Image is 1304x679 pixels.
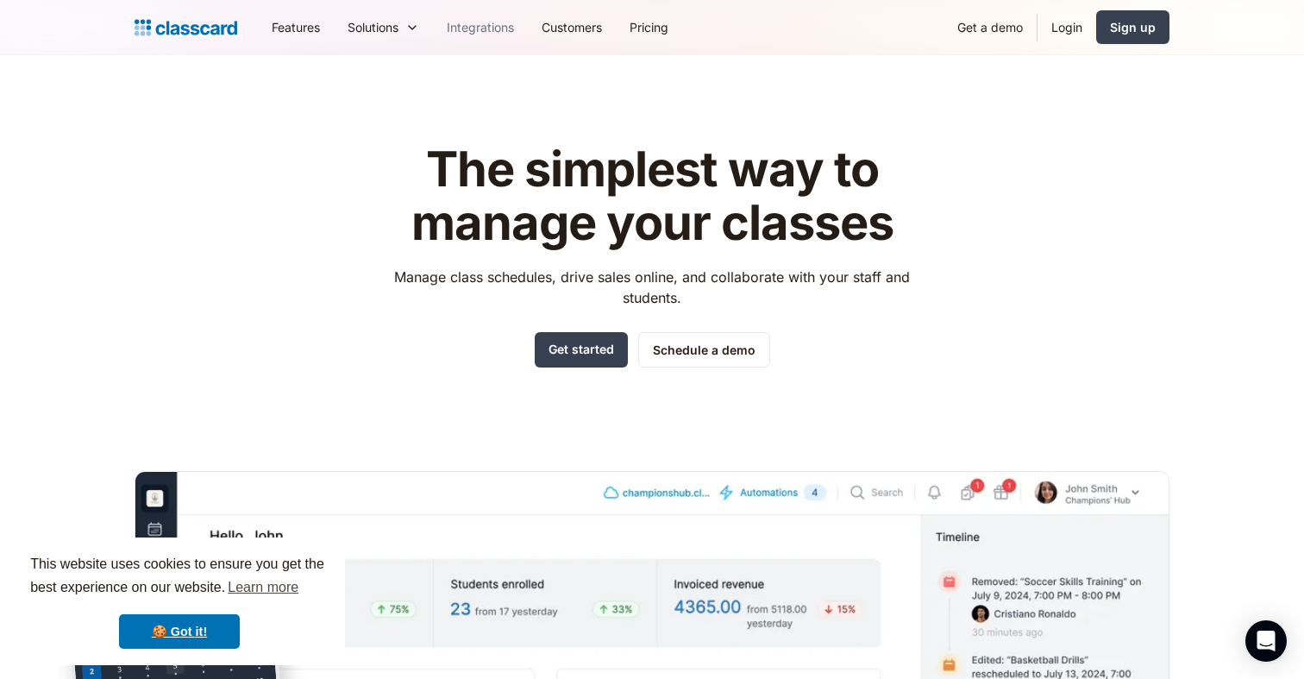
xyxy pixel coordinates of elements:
div: Solutions [334,8,433,47]
a: Get started [535,332,628,368]
h1: The simplest way to manage your classes [379,143,926,249]
div: Sign up [1110,18,1156,36]
a: Integrations [433,8,528,47]
a: Schedule a demo [638,332,770,368]
div: Open Intercom Messenger [1245,620,1287,662]
a: Get a demo [944,8,1037,47]
a: Pricing [616,8,682,47]
div: cookieconsent [14,538,345,665]
p: Manage class schedules, drive sales online, and collaborate with your staff and students. [379,267,926,308]
a: dismiss cookie message [119,614,240,649]
span: This website uses cookies to ensure you get the best experience on our website. [30,554,329,600]
a: Sign up [1096,10,1169,44]
div: Solutions [348,18,398,36]
a: Login [1038,8,1096,47]
a: home [135,16,237,40]
a: learn more about cookies [225,575,301,600]
a: Customers [528,8,616,47]
a: Features [258,8,334,47]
